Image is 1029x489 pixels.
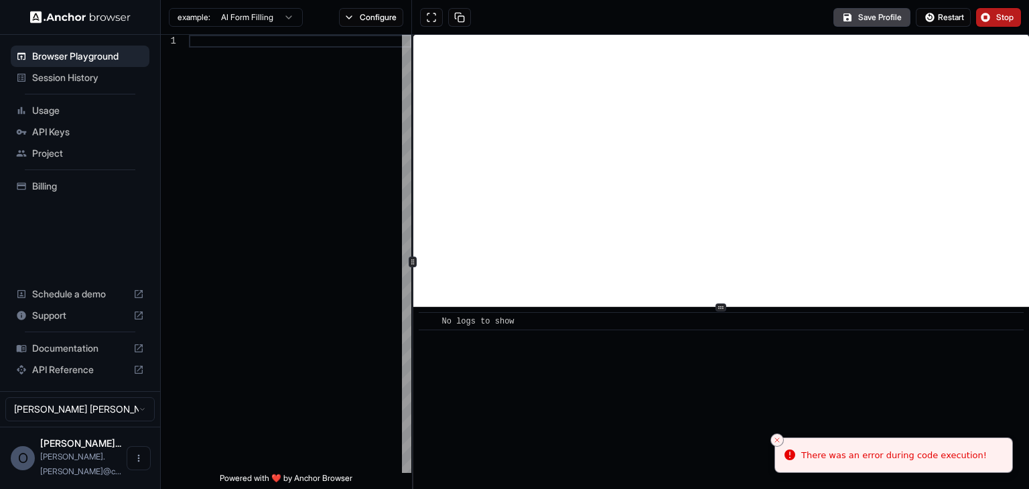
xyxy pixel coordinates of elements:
[32,147,144,160] span: Project
[11,305,149,326] div: Support
[32,287,128,301] span: Schedule a demo
[32,50,144,63] span: Browser Playground
[40,437,121,449] span: Omar Fernando Bolaños Delgado
[938,12,964,23] span: Restart
[420,8,443,27] button: Open in full screen
[40,451,121,476] span: omar.bolanos@cariai.com
[976,8,1021,27] button: Stop
[11,121,149,143] div: API Keys
[32,125,144,139] span: API Keys
[11,283,149,305] div: Schedule a demo
[11,67,149,88] div: Session History
[339,8,404,27] button: Configure
[448,8,471,27] button: Copy session ID
[127,446,151,470] button: Open menu
[833,8,910,27] button: Save Profile
[30,11,131,23] img: Anchor Logo
[11,176,149,197] div: Billing
[32,363,128,376] span: API Reference
[32,104,144,117] span: Usage
[916,8,971,27] button: Restart
[11,100,149,121] div: Usage
[11,359,149,380] div: API Reference
[11,143,149,164] div: Project
[11,338,149,359] div: Documentation
[178,12,210,23] span: example:
[32,180,144,193] span: Billing
[32,309,128,322] span: Support
[770,433,784,447] button: Close toast
[11,446,35,470] div: O
[801,449,987,462] div: There was an error during code execution!
[11,46,149,67] div: Browser Playground
[32,71,144,84] span: Session History
[32,342,128,355] span: Documentation
[996,12,1015,23] span: Stop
